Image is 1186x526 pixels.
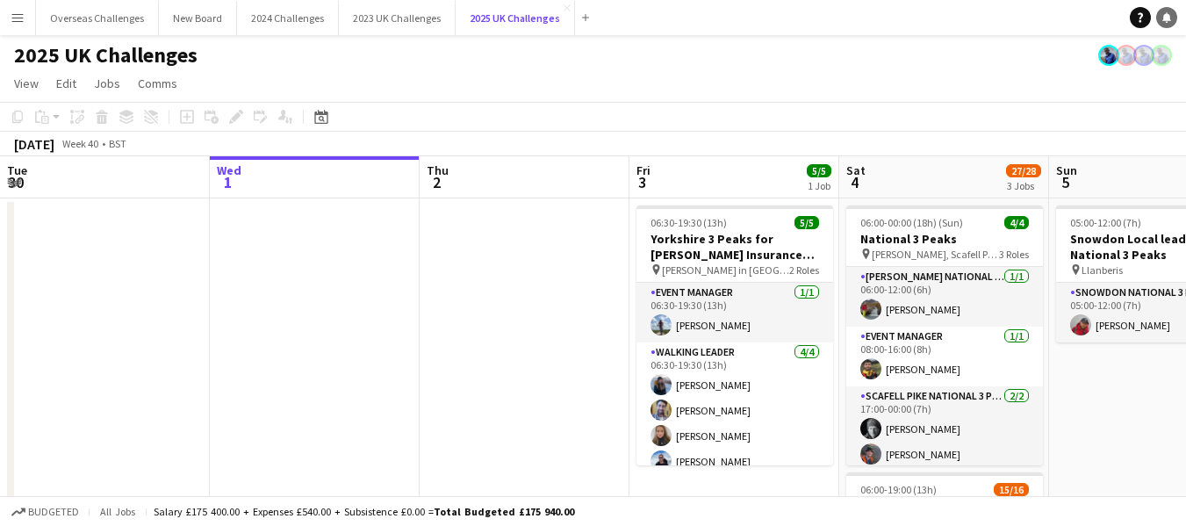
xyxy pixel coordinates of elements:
span: 15/16 [994,483,1029,496]
span: Wed [217,162,241,178]
button: New Board [159,1,237,35]
app-user-avatar: Andy Baker [1116,45,1137,66]
a: View [7,72,46,95]
span: All jobs [97,505,139,518]
span: 06:30-19:30 (13h) [651,216,727,229]
h3: National 3 Peaks [846,231,1043,247]
span: 2 [424,172,449,192]
button: 2024 Challenges [237,1,339,35]
app-job-card: 06:30-19:30 (13h)5/5Yorkshire 3 Peaks for [PERSON_NAME] Insurance Group [PERSON_NAME] in [GEOGRAP... [636,205,833,465]
span: Budgeted [28,506,79,518]
span: Thu [427,162,449,178]
button: Budgeted [9,502,82,522]
span: 4 [844,172,866,192]
span: 27/28 [1006,164,1041,177]
span: 06:00-19:00 (13h) [860,483,937,496]
app-card-role: [PERSON_NAME] National 3 Peaks Walking Leader1/106:00-12:00 (6h)[PERSON_NAME] [846,267,1043,327]
span: Comms [138,76,177,91]
div: [DATE] [14,135,54,153]
span: 5 [1053,172,1077,192]
h3: Yorkshire 3 Peaks for [PERSON_NAME] Insurance Group [636,231,833,263]
div: 1 Job [808,179,830,192]
span: [PERSON_NAME], Scafell Pike and Snowdon [872,248,999,261]
app-card-role: Event Manager1/106:30-19:30 (13h)[PERSON_NAME] [636,283,833,342]
span: Fri [636,162,651,178]
span: Sat [846,162,866,178]
h1: 2025 UK Challenges [14,42,198,68]
app-card-role: Event Manager1/108:00-16:00 (8h)[PERSON_NAME] [846,327,1043,386]
span: 4/4 [1004,216,1029,229]
app-card-role: Walking Leader4/406:30-19:30 (13h)[PERSON_NAME][PERSON_NAME][PERSON_NAME][PERSON_NAME] [636,342,833,479]
span: Jobs [94,76,120,91]
span: 05:00-12:00 (7h) [1070,216,1141,229]
div: BST [109,137,126,150]
span: Week 40 [58,137,102,150]
span: View [14,76,39,91]
span: [PERSON_NAME] in [GEOGRAPHIC_DATA] [662,263,789,277]
a: Jobs [87,72,127,95]
a: Edit [49,72,83,95]
button: 2023 UK Challenges [339,1,456,35]
span: 3 Roles [999,248,1029,261]
app-card-role: Scafell Pike National 3 Peaks Walking Leader2/217:00-00:00 (7h)[PERSON_NAME][PERSON_NAME] [846,386,1043,472]
span: Edit [56,76,76,91]
app-user-avatar: Andy Baker [1133,45,1154,66]
span: 30 [4,172,27,192]
app-user-avatar: Andy Baker [1151,45,1172,66]
app-job-card: 06:00-00:00 (18h) (Sun)4/4National 3 Peaks [PERSON_NAME], Scafell Pike and Snowdon3 Roles[PERSON_... [846,205,1043,465]
span: 3 [634,172,651,192]
div: 3 Jobs [1007,179,1040,192]
span: 1 [214,172,241,192]
span: Total Budgeted £175 940.00 [434,505,574,518]
span: Tue [7,162,27,178]
span: 5/5 [807,164,831,177]
app-user-avatar: Andy Baker [1098,45,1119,66]
span: Llanberis [1082,263,1123,277]
span: Sun [1056,162,1077,178]
span: 5/5 [794,216,819,229]
span: 06:00-00:00 (18h) (Sun) [860,216,963,229]
span: 2 Roles [789,263,819,277]
div: Salary £175 400.00 + Expenses £540.00 + Subsistence £0.00 = [154,505,574,518]
button: Overseas Challenges [36,1,159,35]
a: Comms [131,72,184,95]
button: 2025 UK Challenges [456,1,575,35]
